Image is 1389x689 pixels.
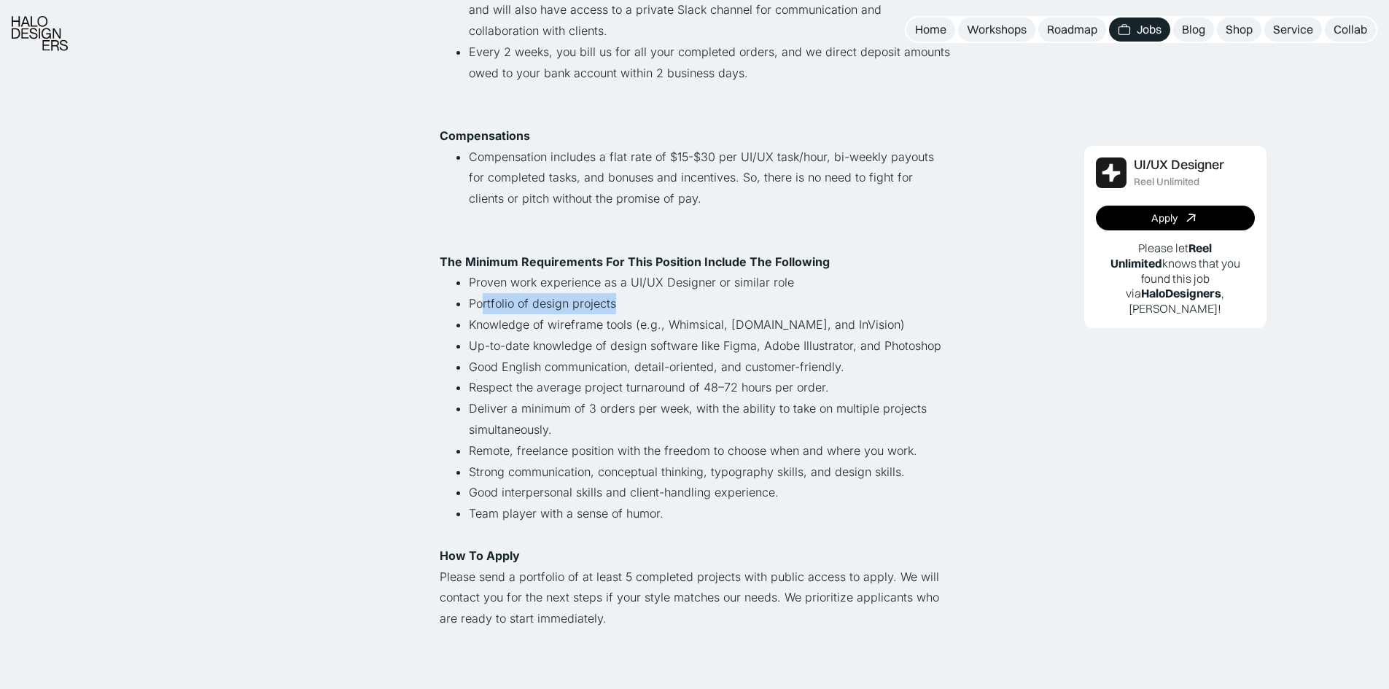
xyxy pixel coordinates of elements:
a: Workshops [958,17,1035,42]
p: ‍ [440,230,950,252]
div: Service [1273,22,1313,37]
p: Please let knows that you found this job via , [PERSON_NAME]! [1096,241,1255,316]
div: Shop [1226,22,1253,37]
strong: The Minimum Requirements For This Position Include The Following [440,254,830,269]
p: ‍ [440,545,950,567]
a: Collab [1325,17,1376,42]
li: Knowledge of wireframe tools (e.g., Whimsical, [DOMAIN_NAME], and InVision) [469,314,950,335]
li: Deliver a minimum of 3 orders per week, with the ability to take on multiple projects simultaneou... [469,398,950,440]
strong: How To Apply [440,548,520,563]
a: Roadmap [1038,17,1106,42]
li: Proven work experience as a UI/UX Designer or similar role [469,272,950,293]
li: Respect the average project turnaround of 48–72 hours per order. [469,377,950,398]
li: Team player with a sense of humor. [469,503,950,545]
b: HaloDesigners [1141,286,1221,300]
a: Blog [1173,17,1214,42]
div: Reel Unlimited [1134,176,1199,188]
div: Workshops [967,22,1027,37]
a: Jobs [1109,17,1170,42]
a: Home [906,17,955,42]
li: Good English communication, detail-oriented, and customer-friendly. [469,357,950,378]
div: Collab [1334,22,1367,37]
div: Apply [1151,212,1178,225]
p: Please send a portfolio of at least 5 completed projects with public access to apply. We will con... [440,567,950,629]
li: Remote, freelance position with the freedom to choose when and where you work. [469,440,950,462]
li: Compensation includes a flat rate of $15-$30 per UI/UX task/hour, bi-weekly payouts for completed... [469,147,950,230]
div: UI/UX Designer [1134,157,1224,173]
div: Roadmap [1047,22,1097,37]
strong: Compensations [440,128,530,143]
div: Home [915,22,946,37]
div: Jobs [1137,22,1162,37]
img: Job Image [1096,157,1127,188]
li: Portfolio of design projects [469,293,950,314]
div: Blog [1182,22,1205,37]
b: Reel Unlimited [1110,241,1213,270]
li: Up-to-date knowledge of design software like Figma, Adobe Illustrator, and Photoshop [469,335,950,357]
a: Apply [1096,206,1255,230]
li: Good interpersonal skills and client-handling experience. [469,482,950,503]
p: ‍ [440,104,950,125]
a: Shop [1217,17,1261,42]
li: Strong communication, conceptual thinking, typography skills, and design skills. [469,462,950,483]
a: Service [1264,17,1322,42]
li: Every 2 weeks, you bill us for all your completed orders, and we direct deposit amounts owed to y... [469,42,950,104]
